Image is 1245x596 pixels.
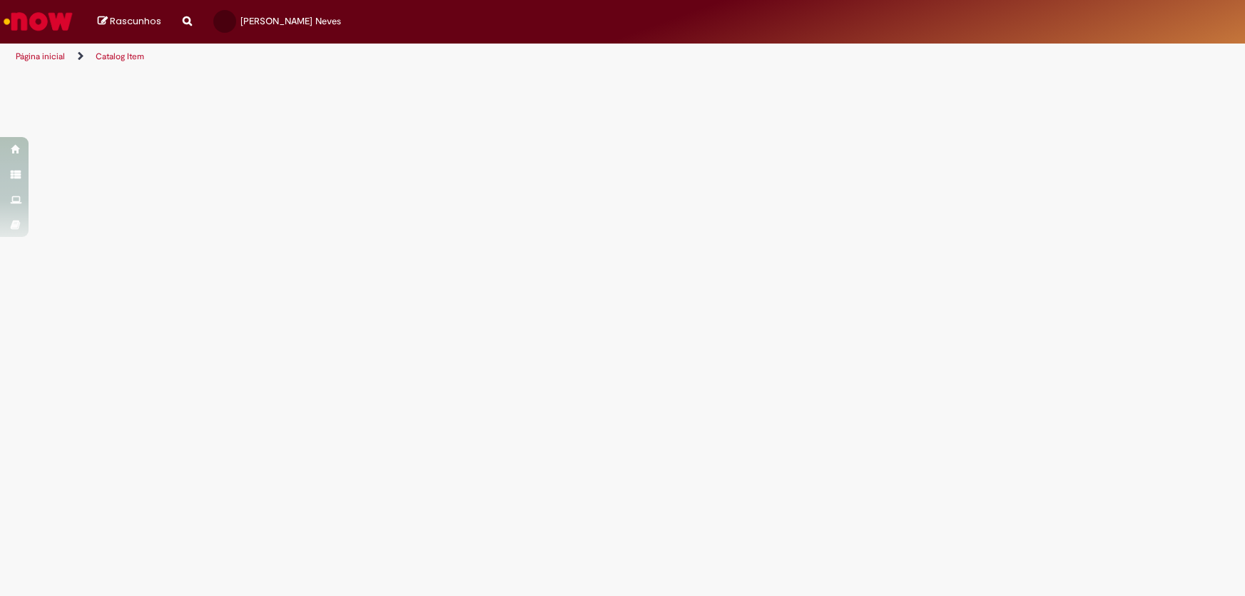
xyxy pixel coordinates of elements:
ul: Trilhas de página [11,44,819,70]
a: Página inicial [16,51,65,62]
span: [PERSON_NAME] Neves [240,15,341,27]
img: ServiceNow [1,7,75,36]
a: Catalog Item [96,51,144,62]
a: Rascunhos [98,15,161,29]
span: Rascunhos [110,14,161,28]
